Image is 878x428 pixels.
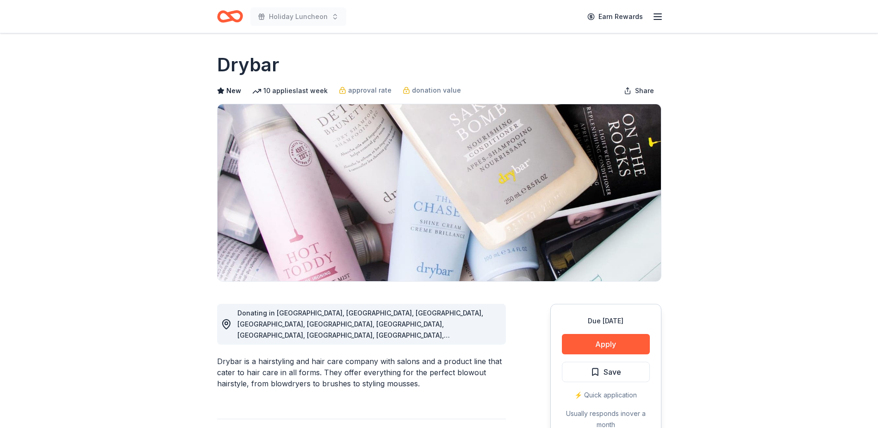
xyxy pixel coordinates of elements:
[269,11,328,22] span: Holiday Luncheon
[403,85,461,96] a: donation value
[237,309,483,406] span: Donating in [GEOGRAPHIC_DATA], [GEOGRAPHIC_DATA], [GEOGRAPHIC_DATA], [GEOGRAPHIC_DATA], [GEOGRAPH...
[635,85,654,96] span: Share
[252,85,328,96] div: 10 applies last week
[562,315,650,327] div: Due [DATE]
[616,82,661,100] button: Share
[217,356,506,389] div: Drybar is a hairstyling and hair care company with salons and a product line that cater to hair c...
[217,52,279,78] h1: Drybar
[562,362,650,382] button: Save
[339,85,392,96] a: approval rate
[226,85,241,96] span: New
[562,390,650,401] div: ⚡️ Quick application
[604,366,621,378] span: Save
[582,8,648,25] a: Earn Rewards
[348,85,392,96] span: approval rate
[217,6,243,27] a: Home
[218,104,661,281] img: Image for Drybar
[412,85,461,96] span: donation value
[250,7,346,26] button: Holiday Luncheon
[562,334,650,354] button: Apply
